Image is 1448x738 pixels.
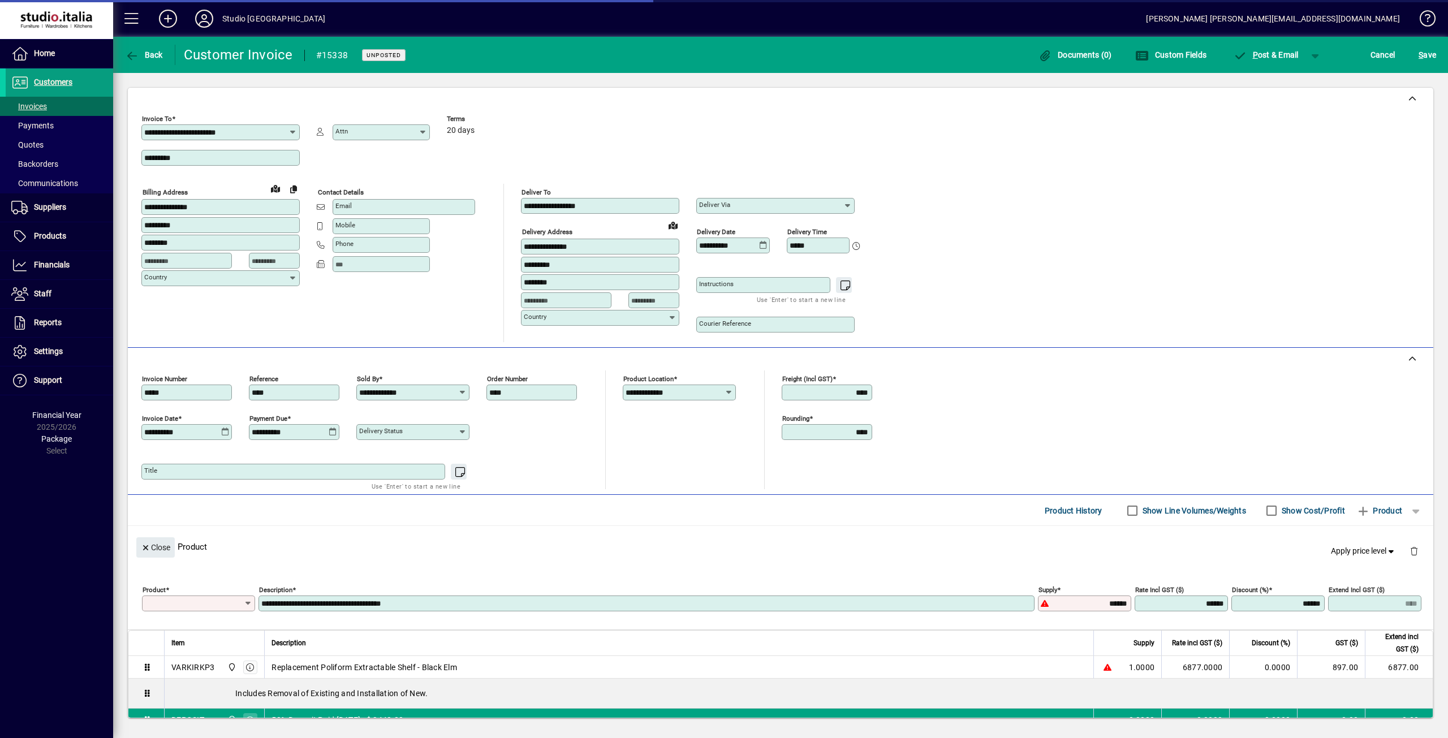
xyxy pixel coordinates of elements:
[782,415,809,422] mat-label: Rounding
[447,115,515,123] span: Terms
[34,49,55,58] span: Home
[1400,537,1428,564] button: Delete
[142,115,172,123] mat-label: Invoice To
[113,45,175,65] app-page-header-button: Back
[11,159,58,169] span: Backorders
[782,375,833,383] mat-label: Freight (incl GST)
[144,273,167,281] mat-label: Country
[372,480,460,493] mat-hint: Use 'Enter' to start a new line
[34,77,72,87] span: Customers
[1233,50,1299,59] span: ost & Email
[1135,586,1184,594] mat-label: Rate incl GST ($)
[1169,662,1222,673] div: 6877.0000
[6,40,113,68] a: Home
[143,586,166,594] mat-label: Product
[6,154,113,174] a: Backorders
[136,537,175,558] button: Close
[11,102,47,111] span: Invoices
[6,222,113,251] a: Products
[1229,709,1297,731] td: 0.0000
[6,135,113,154] a: Quotes
[6,174,113,193] a: Communications
[699,320,751,327] mat-label: Courier Reference
[1129,714,1155,726] span: 0.0000
[171,714,204,726] div: DEPOSIT
[1232,586,1269,594] mat-label: Discount (%)
[487,375,528,383] mat-label: Order number
[1229,656,1297,679] td: 0.0000
[1169,714,1222,726] div: 0.0000
[1297,709,1365,731] td: 0.00
[6,280,113,308] a: Staff
[359,427,403,435] mat-label: Delivery status
[6,193,113,222] a: Suppliers
[335,240,354,248] mat-label: Phone
[6,309,113,337] a: Reports
[1365,656,1433,679] td: 6877.00
[623,375,674,383] mat-label: Product location
[787,228,827,236] mat-label: Delivery time
[34,289,51,298] span: Staff
[1411,2,1434,39] a: Knowledge Base
[335,221,355,229] mat-label: Mobile
[699,201,730,209] mat-label: Deliver via
[6,338,113,366] a: Settings
[186,8,222,29] button: Profile
[1351,500,1408,521] button: Product
[1253,50,1258,59] span: P
[271,662,457,673] span: Replacement Poliform Extractable Shelf - Black Elm
[6,116,113,135] a: Payments
[757,293,846,306] mat-hint: Use 'Enter' to start a new line
[1297,656,1365,679] td: 897.00
[1371,46,1395,64] span: Cancel
[522,188,551,196] mat-label: Deliver To
[32,411,81,420] span: Financial Year
[128,526,1433,567] div: Product
[524,313,546,321] mat-label: Country
[1140,505,1246,516] label: Show Line Volumes/Weights
[1038,586,1057,594] mat-label: Supply
[34,318,62,327] span: Reports
[1040,500,1107,521] button: Product History
[225,714,238,726] span: Nugent Street
[1038,50,1112,59] span: Documents (0)
[34,202,66,212] span: Suppliers
[133,542,178,552] app-page-header-button: Close
[171,637,185,649] span: Item
[225,661,238,674] span: Nugent Street
[34,260,70,269] span: Financials
[11,179,78,188] span: Communications
[34,376,62,385] span: Support
[41,434,72,443] span: Package
[664,216,682,234] a: View on map
[271,637,306,649] span: Description
[6,251,113,279] a: Financials
[141,538,170,557] span: Close
[1372,631,1419,655] span: Extend incl GST ($)
[249,375,278,383] mat-label: Reference
[34,347,63,356] span: Settings
[1036,45,1115,65] button: Documents (0)
[150,8,186,29] button: Add
[367,51,401,59] span: Unposted
[1132,45,1209,65] button: Custom Fields
[249,415,287,422] mat-label: Payment due
[1331,545,1397,557] span: Apply price level
[285,180,303,198] button: Copy to Delivery address
[1045,502,1102,520] span: Product History
[1129,662,1155,673] span: 1.0000
[335,202,352,210] mat-label: Email
[1400,546,1428,556] app-page-header-button: Delete
[271,714,403,726] span: 50% Deposit Paid [DATE] - $ 3440.00
[1356,502,1402,520] span: Product
[1335,637,1358,649] span: GST ($)
[6,97,113,116] a: Invoices
[144,467,157,474] mat-label: Title
[357,375,379,383] mat-label: Sold by
[125,50,163,59] span: Back
[184,46,293,64] div: Customer Invoice
[1416,45,1439,65] button: Save
[1326,541,1401,562] button: Apply price level
[1365,709,1433,731] td: 0.00
[259,586,292,594] mat-label: Description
